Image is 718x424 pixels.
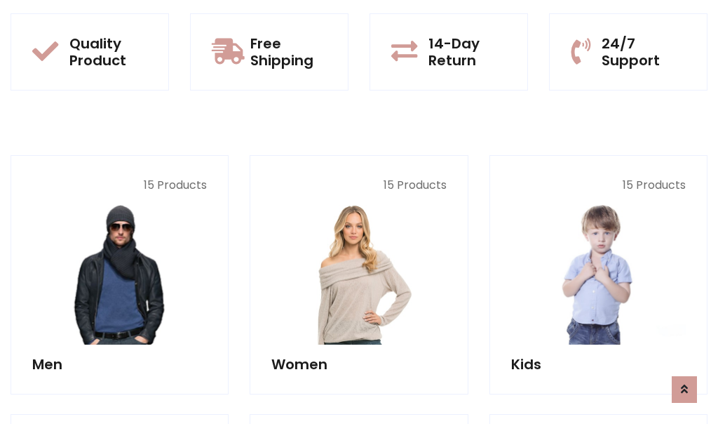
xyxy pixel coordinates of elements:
h5: Kids [511,356,686,373]
h5: 24/7 Support [602,35,686,69]
h5: Free Shipping [250,35,327,69]
p: 15 Products [32,177,207,194]
h5: 14-Day Return [428,35,506,69]
h5: Quality Product [69,35,147,69]
p: 15 Products [511,177,686,194]
p: 15 Products [271,177,446,194]
h5: Men [32,356,207,373]
h5: Women [271,356,446,373]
